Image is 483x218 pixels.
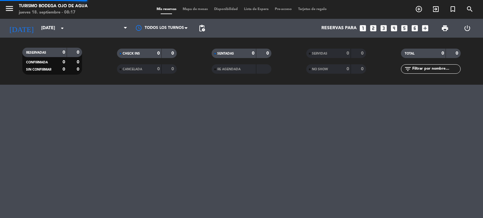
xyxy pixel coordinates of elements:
strong: 0 [77,60,80,64]
i: looks_6 [411,24,419,32]
i: arrow_drop_down [58,24,66,32]
strong: 0 [157,67,160,71]
button: menu [5,4,14,15]
span: SIN CONFIRMAR [26,68,51,71]
i: add_circle_outline [415,5,423,13]
i: looks_4 [390,24,398,32]
i: turned_in_not [449,5,457,13]
strong: 0 [266,51,270,56]
span: Tarjetas de regalo [295,8,330,11]
i: search [466,5,474,13]
strong: 0 [157,51,160,56]
strong: 0 [63,67,65,72]
strong: 0 [171,67,175,71]
i: power_settings_new [464,24,471,32]
strong: 0 [347,51,349,56]
strong: 0 [77,50,80,55]
div: LOG OUT [456,19,478,38]
strong: 0 [63,50,65,55]
i: looks_3 [380,24,388,32]
i: add_box [421,24,429,32]
div: jueves 18. septiembre - 08:17 [19,9,88,16]
strong: 0 [361,67,365,71]
i: filter_list [404,65,412,73]
span: TOTAL [405,52,414,55]
i: menu [5,4,14,13]
strong: 0 [77,67,80,72]
strong: 0 [347,67,349,71]
span: CHECK INS [123,52,140,55]
span: pending_actions [198,24,206,32]
span: CONFIRMADA [26,61,48,64]
i: [DATE] [5,21,38,35]
i: exit_to_app [432,5,440,13]
strong: 0 [63,60,65,64]
span: SERVIDAS [312,52,327,55]
input: Filtrar por nombre... [412,66,460,72]
span: print [441,24,449,32]
span: Pre-acceso [272,8,295,11]
span: Disponibilidad [211,8,241,11]
span: RESERVADAS [26,51,46,54]
i: looks_two [369,24,377,32]
i: looks_one [359,24,367,32]
span: Mapa de mesas [180,8,211,11]
span: Lista de Espera [241,8,272,11]
strong: 0 [441,51,444,56]
span: NO SHOW [312,68,328,71]
strong: 0 [252,51,254,56]
strong: 0 [361,51,365,56]
span: RE AGENDADA [217,68,241,71]
span: SENTADAS [217,52,234,55]
span: Mis reservas [153,8,180,11]
span: CANCELADA [123,68,142,71]
strong: 0 [171,51,175,56]
i: looks_5 [400,24,408,32]
strong: 0 [456,51,459,56]
div: Turismo Bodega Ojo de Agua [19,3,88,9]
span: Reservas para [321,26,357,31]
